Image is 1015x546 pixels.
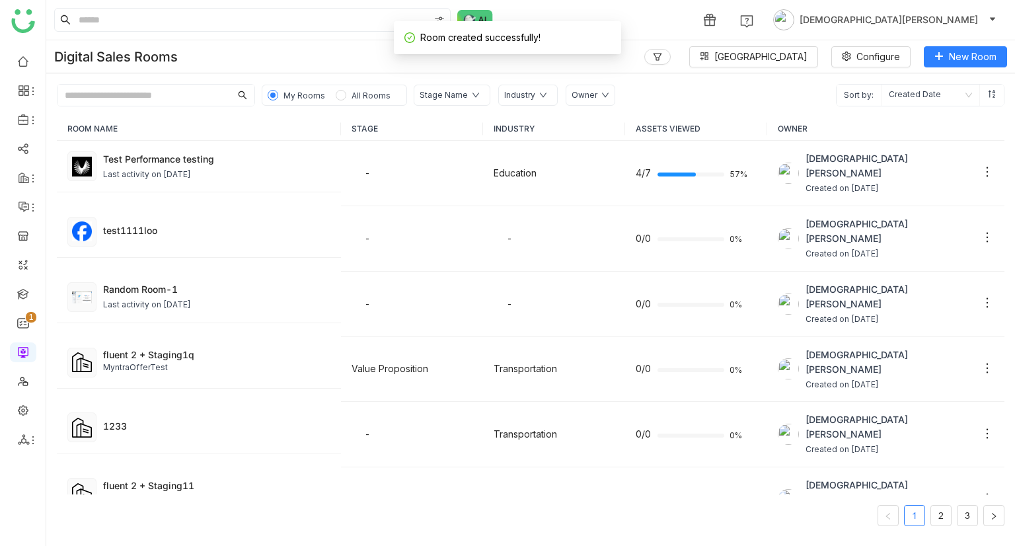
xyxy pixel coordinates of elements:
[636,297,651,311] span: 0/0
[457,10,493,30] img: ask-buddy-normal.svg
[831,46,911,67] button: Configure
[778,293,799,315] img: 684a9b06de261c4b36a3cf65
[889,85,972,106] nz-select-item: Created Date
[103,492,330,505] div: MyntraOfferTest
[494,428,557,440] span: Transportation
[806,182,974,195] span: Created on [DATE]
[103,169,191,181] div: Last activity on [DATE]
[983,505,1004,526] button: Next Page
[434,15,445,26] img: search-type.svg
[54,49,178,65] div: Digital Sales Rooms
[958,506,977,526] a: 3
[806,444,974,456] span: Created on [DATE]
[636,427,651,442] span: 0/0
[905,506,924,526] a: 1
[483,117,625,141] th: INDUSTRY
[352,494,428,505] span: Value Proposition
[103,223,330,237] div: test1111loo
[103,152,330,166] div: Test Performance testing
[924,46,1007,67] button: New Room
[352,91,391,100] span: All Rooms
[773,9,794,30] img: avatar
[806,478,974,507] span: [DEMOGRAPHIC_DATA][PERSON_NAME]
[806,217,974,246] span: [DEMOGRAPHIC_DATA][PERSON_NAME]
[778,358,799,379] img: 684a9b06de261c4b36a3cf65
[730,432,745,440] span: 0%
[11,9,35,33] img: logo
[365,167,370,178] span: -
[730,171,745,178] span: 57%
[352,363,428,374] span: Value Proposition
[494,167,537,178] span: Education
[103,348,330,362] div: fluent 2 + Staging1q
[740,15,753,28] img: help.svg
[930,505,952,526] li: 2
[730,366,745,374] span: 0%
[878,505,899,526] button: Previous Page
[572,89,597,102] div: Owner
[507,298,512,309] span: -
[837,85,881,106] span: Sort by:
[778,489,799,510] img: 684a9b06de261c4b36a3cf65
[420,89,468,102] div: Stage Name
[778,163,799,184] img: 684a9b06de261c4b36a3cf65
[778,424,799,445] img: 684a9b06de261c4b36a3cf65
[341,117,483,141] th: STAGE
[420,32,541,43] span: Room created successfully!
[494,363,557,374] span: Transportation
[365,233,370,244] span: -
[806,151,974,180] span: [DEMOGRAPHIC_DATA][PERSON_NAME]
[636,231,651,246] span: 0/0
[103,479,330,492] div: fluent 2 + Staging11
[957,505,978,526] li: 3
[26,312,36,323] nz-badge-sup: 1
[494,494,557,505] span: Transportation
[800,13,978,27] span: [DEMOGRAPHIC_DATA][PERSON_NAME]
[949,50,996,64] span: New Room
[57,117,341,141] th: ROOM NAME
[904,505,925,526] li: 1
[504,89,535,102] div: Industry
[103,282,330,296] div: Random Room-1
[103,419,330,433] div: 1233
[636,362,651,376] span: 0/0
[28,311,34,324] p: 1
[767,117,1004,141] th: OWNER
[636,166,651,180] span: 4/7
[771,9,999,30] button: [DEMOGRAPHIC_DATA][PERSON_NAME]
[689,46,818,67] button: [GEOGRAPHIC_DATA]
[778,228,799,249] img: 684a9b06de261c4b36a3cf65
[931,506,951,526] a: 2
[103,299,191,311] div: Last activity on [DATE]
[856,50,900,64] span: Configure
[365,298,370,309] span: -
[283,91,325,100] span: My Rooms
[507,233,512,244] span: -
[365,428,370,440] span: -
[806,282,974,311] span: [DEMOGRAPHIC_DATA][PERSON_NAME]
[806,313,974,326] span: Created on [DATE]
[806,412,974,442] span: [DEMOGRAPHIC_DATA][PERSON_NAME]
[806,348,974,377] span: [DEMOGRAPHIC_DATA][PERSON_NAME]
[806,248,974,260] span: Created on [DATE]
[636,492,651,507] span: 0/0
[103,362,330,374] div: MyntraOfferTest
[625,117,767,141] th: ASSETS VIEWED
[714,50,808,64] span: [GEOGRAPHIC_DATA]
[730,301,745,309] span: 0%
[806,379,974,391] span: Created on [DATE]
[730,235,745,243] span: 0%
